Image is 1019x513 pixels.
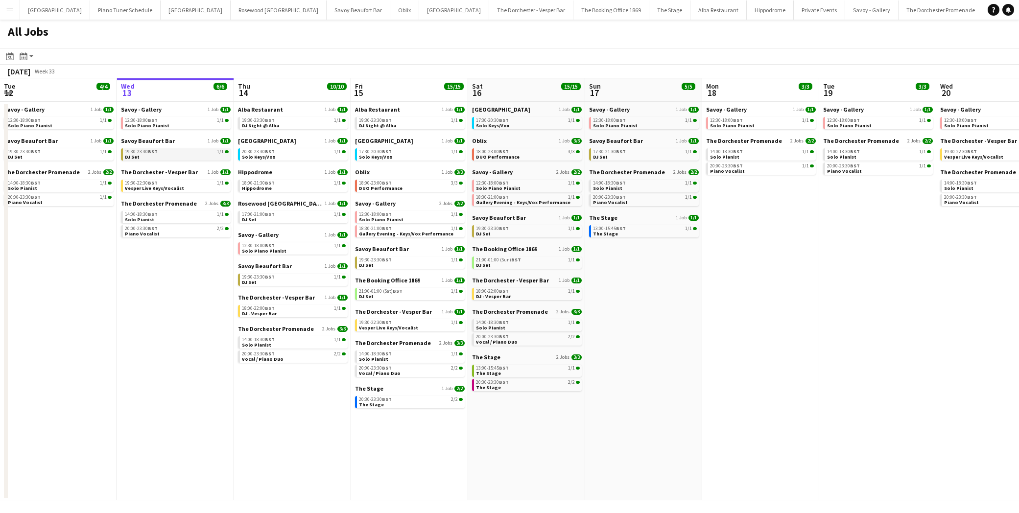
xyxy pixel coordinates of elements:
span: BST [733,148,743,155]
a: Savoy - Gallery2 Jobs2/2 [472,168,582,176]
button: Alba Restaurant [690,0,747,20]
span: BST [733,163,743,169]
span: Solo Pianist [944,185,973,191]
span: 1/1 [220,169,231,175]
span: BST [31,117,41,123]
span: Piano Vocalist [827,168,862,174]
span: The Dorchester Promenade [940,168,1016,176]
button: Oblix [390,0,419,20]
span: 3/3 [454,169,465,175]
a: Savoy - Gallery1 Job1/1 [706,106,816,113]
span: 2/2 [454,201,465,207]
span: BST [499,180,509,186]
button: The Stage [649,0,690,20]
span: Piano Vocalist [8,199,43,206]
button: Piano Tuner Schedule [90,0,161,20]
span: 1/1 [923,107,933,113]
div: Savoy Beaufort Bar1 Job1/119:30-23:30BST1/1DJ Set [4,137,114,168]
span: The Dorchester Promenade [589,168,665,176]
a: Rosewood [GEOGRAPHIC_DATA]1 Job1/1 [238,200,348,207]
a: Savoy Beaufort Bar1 Job1/1 [121,137,231,144]
div: Savoy - Gallery1 Job1/112:30-18:00BST1/1Solo Piano Pianist [4,106,114,137]
span: BST [850,148,860,155]
span: The Dorchester Promenade [706,137,782,144]
span: Gallery Evening - Keys/Vox Performance [476,199,570,206]
span: 2 Jobs [907,138,921,144]
span: Solo Piano Pianist [476,185,521,191]
span: 2 Jobs [673,169,687,175]
span: BST [967,148,977,155]
span: BST [31,180,41,186]
span: 1 Job [559,107,569,113]
span: 1 Job [676,138,687,144]
span: BST [382,180,392,186]
span: BST [31,148,41,155]
span: 19:30-23:30 [359,118,392,123]
span: BST [148,148,158,155]
span: Savoy - Gallery [589,106,630,113]
a: 20:00-23:30BST1/1Piano Vocalist [8,194,112,205]
span: 2 Jobs [439,201,452,207]
a: The Dorchester Promenade2 Jobs2/2 [4,168,114,176]
span: BST [733,117,743,123]
span: Solo Pianist [593,185,622,191]
span: 1/1 [334,118,341,123]
span: Vesper Live Keys/Vocalist [944,154,1003,160]
span: Savoy - Gallery [823,106,864,113]
span: Alba Restaurant [355,106,400,113]
span: BST [382,148,392,155]
span: 20:00-23:30 [593,195,626,200]
span: 2/2 [688,169,699,175]
span: 1/1 [688,138,699,144]
span: 1 Job [208,107,218,113]
a: 19:30-23:30BST1/1DJ Set [125,148,229,160]
span: BST [31,194,41,200]
span: 1/1 [217,149,224,154]
span: 1/1 [337,201,348,207]
a: 12:30-18:00BST1/1Solo Piano Pianist [827,117,931,128]
span: 1/1 [685,149,692,154]
span: 1/1 [802,118,809,123]
span: 1/1 [451,149,458,154]
span: 1/1 [100,181,107,186]
span: 1/1 [568,181,575,186]
span: DJ Night @ Alba [359,122,396,129]
button: Hippodrome [747,0,794,20]
span: 2/2 [571,169,582,175]
span: 19:30-23:30 [125,149,158,154]
span: BST [850,163,860,169]
span: 20:00-23:30 [8,195,41,200]
span: Goring Hotel [472,106,530,113]
span: 14:00-18:30 [944,181,977,186]
span: BST [499,194,509,200]
button: Private Events [794,0,845,20]
a: Alba Restaurant1 Job1/1 [238,106,348,113]
span: Hippodrome [242,185,272,191]
span: DUO Performance [359,185,403,191]
div: Savoy - Gallery1 Job1/112:30-18:00BST1/1Solo Piano Pianist [823,106,933,137]
span: Solo Piano Pianist [125,122,169,129]
a: 19:30-23:30BST1/1DJ Night @ Alba [242,117,346,128]
div: Savoy - Gallery1 Job1/112:30-18:00BST1/1Solo Piano Pianist [121,106,231,137]
a: The Dorchester - Vesper Bar1 Job1/1 [121,168,231,176]
div: The Dorchester Promenade2 Jobs2/214:00-18:30BST1/1Solo Pianist20:00-23:30BST1/1Piano Vocalist [4,168,114,208]
span: 1 Job [442,107,452,113]
span: BST [616,194,626,200]
span: 1 Job [559,138,569,144]
span: BST [616,117,626,123]
span: Piano Vocalist [710,168,745,174]
span: 12:30-18:00 [593,118,626,123]
div: Oblix1 Job3/318:00-23:00BST3/3DUO Performance [355,168,465,200]
span: BST [850,117,860,123]
div: Savoy - Gallery1 Job1/112:30-18:00BST1/1Solo Piano Pianist [589,106,699,137]
span: The Dorchester Promenade [823,137,899,144]
span: 1/1 [685,181,692,186]
span: 14:00-18:30 [8,181,41,186]
span: DJ Set [593,154,608,160]
span: Piano Vocalist [593,199,628,206]
span: 1/1 [571,107,582,113]
a: Savoy - Gallery2 Jobs2/2 [355,200,465,207]
a: 20:00-23:30BST1/1Piano Vocalist [593,194,697,205]
span: 1/1 [103,107,114,113]
span: 1/1 [685,195,692,200]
